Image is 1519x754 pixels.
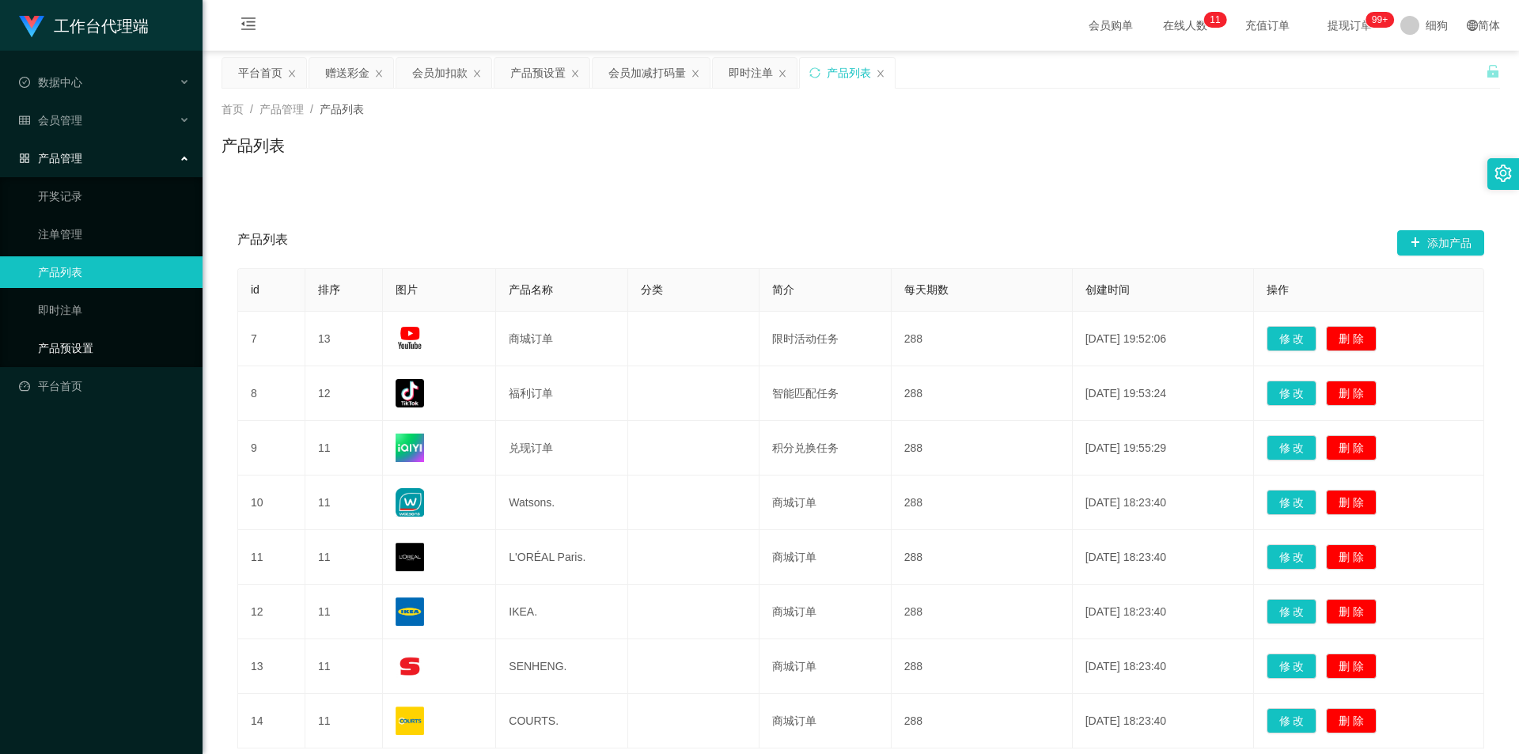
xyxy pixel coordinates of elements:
[1326,654,1377,679] button: 删 除
[496,585,627,639] td: IKEA.
[38,256,190,288] a: 产品列表
[238,476,305,530] td: 10
[1073,421,1254,476] td: [DATE] 19:55:29
[1267,708,1317,733] button: 修 改
[496,312,627,366] td: 商城订单
[892,366,1073,421] td: 288
[19,16,44,38] img: logo.9652507e.png
[19,370,190,402] a: 图标: dashboard平台首页
[1366,12,1394,28] sup: 1056
[496,421,627,476] td: 兑现订单
[1494,165,1512,182] i: 图标: setting
[876,69,885,78] i: 图标: close
[1326,435,1377,460] button: 删 除
[496,366,627,421] td: 福利订单
[19,114,82,127] span: 会员管理
[1326,381,1377,406] button: 删 除
[641,283,663,296] span: 分类
[608,58,686,88] div: 会员加减打码量
[310,103,313,116] span: /
[238,58,282,88] div: 平台首页
[1267,326,1317,351] button: 修 改
[759,366,891,421] td: 智能匹配任务
[237,230,288,256] span: 产品列表
[892,639,1073,694] td: 288
[238,312,305,366] td: 7
[238,530,305,585] td: 11
[691,69,700,78] i: 图标: close
[396,543,424,571] img: 68176c60d0f9a.png
[759,694,891,748] td: 商城订单
[1210,12,1215,28] p: 1
[287,69,297,78] i: 图标: close
[496,639,627,694] td: SENHENG.
[1326,326,1377,351] button: 删 除
[318,283,340,296] span: 排序
[892,421,1073,476] td: 288
[1073,585,1254,639] td: [DATE] 18:23:40
[305,639,383,694] td: 11
[320,103,364,116] span: 产品列表
[1203,12,1226,28] sup: 11
[1073,312,1254,366] td: [DATE] 19:52:06
[305,530,383,585] td: 11
[19,19,149,32] a: 工作台代理端
[259,103,304,116] span: 产品管理
[374,69,384,78] i: 图标: close
[412,58,468,88] div: 会员加扣款
[1073,530,1254,585] td: [DATE] 18:23:40
[1326,490,1377,515] button: 删 除
[325,58,369,88] div: 赠送彩金
[396,283,418,296] span: 图片
[396,434,424,462] img: 68a4832a773e8.png
[472,69,482,78] i: 图标: close
[1267,381,1317,406] button: 修 改
[1267,544,1317,570] button: 修 改
[305,585,383,639] td: 11
[19,153,30,164] i: 图标: appstore-o
[19,152,82,165] span: 产品管理
[238,585,305,639] td: 12
[222,134,285,157] h1: 产品列表
[1267,435,1317,460] button: 修 改
[222,1,275,51] i: 图标: menu-fold
[396,652,424,680] img: 68176f62e0d74.png
[250,103,253,116] span: /
[1237,20,1297,31] span: 充值订单
[396,597,424,626] img: 68176ef633d27.png
[759,639,891,694] td: 商城订单
[1073,366,1254,421] td: [DATE] 19:53:24
[1486,64,1500,78] i: 图标: unlock
[892,312,1073,366] td: 288
[892,530,1073,585] td: 288
[305,366,383,421] td: 12
[1267,654,1317,679] button: 修 改
[305,421,383,476] td: 11
[510,58,566,88] div: 产品预设置
[38,180,190,212] a: 开奖记录
[19,115,30,126] i: 图标: table
[809,67,820,78] i: 图标: sync
[1073,639,1254,694] td: [DATE] 18:23:40
[238,421,305,476] td: 9
[729,58,773,88] div: 即时注单
[251,283,259,296] span: id
[396,379,424,407] img: 68a4832333a27.png
[38,218,190,250] a: 注单管理
[1326,599,1377,624] button: 删 除
[396,707,424,735] img: 68176f9e1526a.png
[1073,476,1254,530] td: [DATE] 18:23:40
[1267,599,1317,624] button: 修 改
[19,76,82,89] span: 数据中心
[509,283,553,296] span: 产品名称
[396,488,424,517] img: 68176a989e162.jpg
[892,694,1073,748] td: 288
[1155,20,1215,31] span: 在线人数
[1085,283,1130,296] span: 创建时间
[1467,20,1478,31] i: 图标: global
[222,103,244,116] span: 首页
[496,530,627,585] td: L'ORÉAL Paris.
[305,694,383,748] td: 11
[1326,708,1377,733] button: 删 除
[38,332,190,364] a: 产品预设置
